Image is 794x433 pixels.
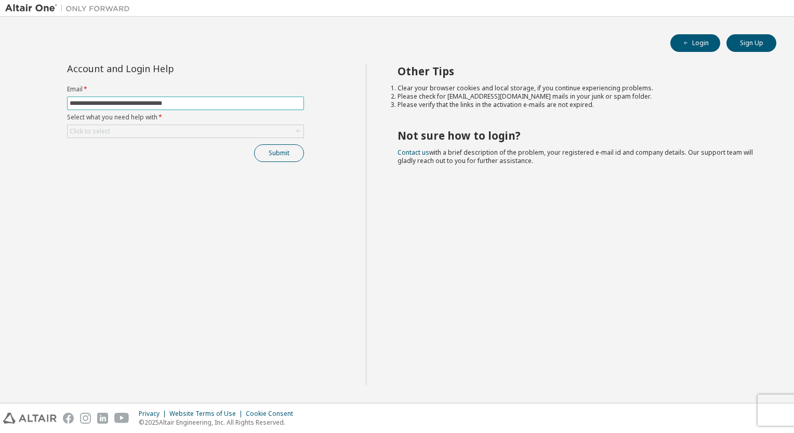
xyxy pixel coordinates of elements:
[3,413,57,424] img: altair_logo.svg
[398,92,758,101] li: Please check for [EMAIL_ADDRESS][DOMAIN_NAME] mails in your junk or spam folder.
[254,144,304,162] button: Submit
[246,410,299,418] div: Cookie Consent
[398,148,753,165] span: with a brief description of the problem, your registered e-mail id and company details. Our suppo...
[139,410,169,418] div: Privacy
[67,85,304,93] label: Email
[398,64,758,78] h2: Other Tips
[726,34,776,52] button: Sign Up
[398,101,758,109] li: Please verify that the links in the activation e-mails are not expired.
[114,413,129,424] img: youtube.svg
[80,413,91,424] img: instagram.svg
[398,148,429,157] a: Contact us
[67,64,257,73] div: Account and Login Help
[68,125,303,138] div: Click to select
[398,84,758,92] li: Clear your browser cookies and local storage, if you continue experiencing problems.
[70,127,110,136] div: Click to select
[5,3,135,13] img: Altair One
[97,413,108,424] img: linkedin.svg
[67,113,304,121] label: Select what you need help with
[139,418,299,427] p: © 2025 Altair Engineering, Inc. All Rights Reserved.
[169,410,246,418] div: Website Terms of Use
[670,34,720,52] button: Login
[398,129,758,142] h2: Not sure how to login?
[63,413,74,424] img: facebook.svg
